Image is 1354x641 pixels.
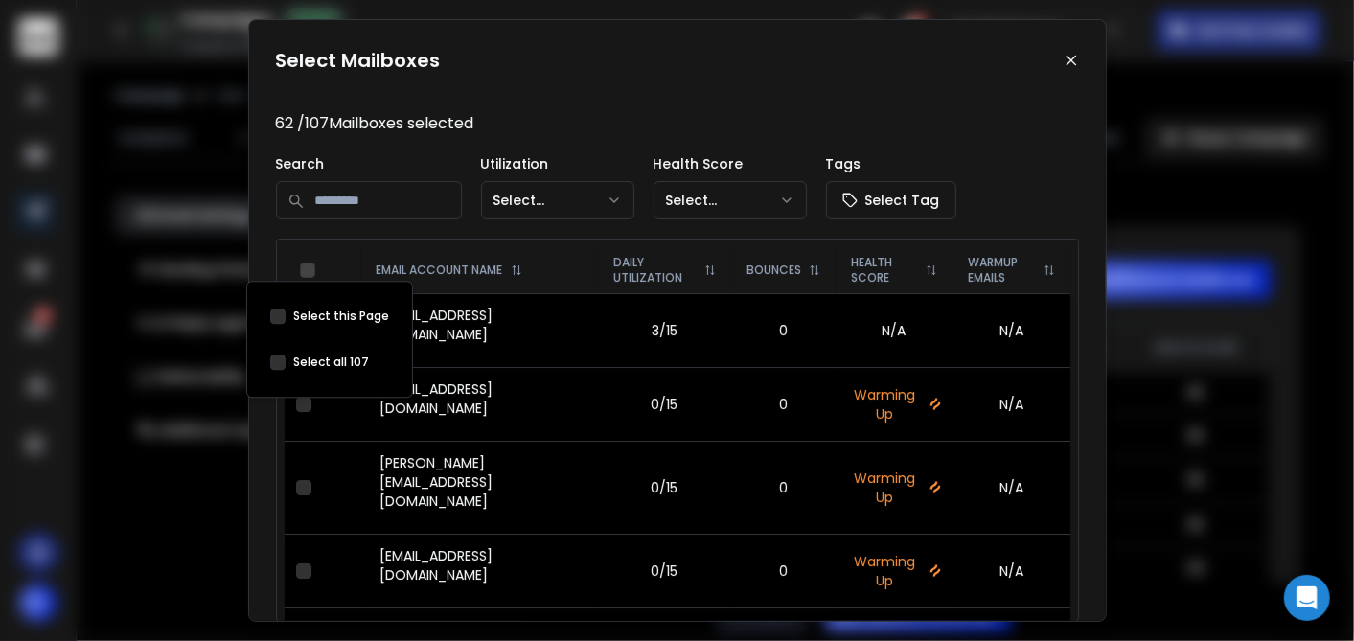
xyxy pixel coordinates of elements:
div: EMAIL ACCOUNT NAME [377,263,583,278]
p: Warming Up [847,385,941,424]
p: Health Score [654,154,807,173]
p: Search [276,154,462,173]
p: [EMAIL_ADDRESS][DOMAIN_NAME] [380,306,586,344]
p: Warming Up [847,552,941,590]
p: 62 / 107 Mailboxes selected [276,112,1079,135]
p: BOUNCES [746,263,801,278]
p: WARMUP EMAILS [968,255,1035,286]
p: [EMAIL_ADDRESS][DOMAIN_NAME] [380,546,586,584]
td: N/A [952,293,1069,367]
div: Open Intercom Messenger [1284,575,1330,621]
td: N/A [952,441,1069,534]
button: Select... [481,181,634,219]
p: 0 [743,478,824,497]
p: Tags [826,154,956,173]
td: 0/15 [598,534,731,607]
td: 0/15 [598,441,731,534]
label: Select this Page [293,309,389,324]
td: N/A [952,367,1069,441]
h1: Select Mailboxes [276,47,441,74]
button: Select Tag [826,181,956,219]
p: 0 [743,395,824,414]
p: [PERSON_NAME][EMAIL_ADDRESS][DOMAIN_NAME] [380,453,586,511]
p: HEALTH SCORE [851,255,918,286]
td: 0/15 [598,367,731,441]
p: 0 [743,321,824,340]
p: Warming Up [847,469,941,507]
p: [EMAIL_ADDRESS][DOMAIN_NAME] [380,379,586,418]
p: 0 [743,561,824,581]
button: Select... [654,181,807,219]
p: Utilization [481,154,634,173]
td: 3/15 [598,293,731,367]
p: N/A [847,321,941,340]
td: N/A [952,534,1069,607]
p: DAILY UTILIZATION [613,255,697,286]
label: Select all 107 [293,355,369,370]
